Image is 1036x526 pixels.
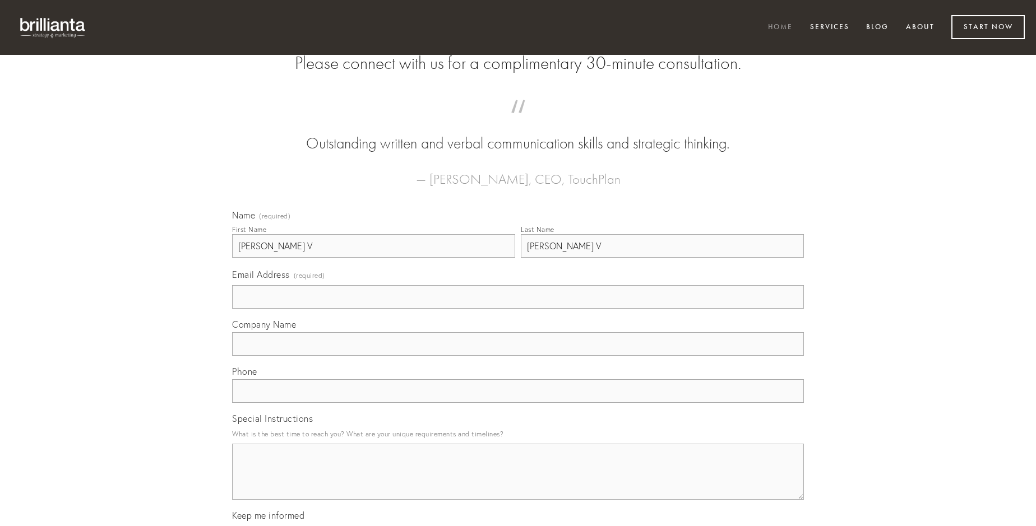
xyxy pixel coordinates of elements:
[899,18,942,37] a: About
[232,210,255,221] span: Name
[521,225,554,234] div: Last Name
[294,268,325,283] span: (required)
[761,18,800,37] a: Home
[232,366,257,377] span: Phone
[951,15,1025,39] a: Start Now
[250,155,786,190] figcaption: — [PERSON_NAME], CEO, TouchPlan
[232,510,304,521] span: Keep me informed
[11,11,95,44] img: brillianta - research, strategy, marketing
[232,225,266,234] div: First Name
[232,413,313,424] span: Special Instructions
[232,426,804,441] p: What is the best time to reach you? What are your unique requirements and timelines?
[232,53,804,74] h2: Please connect with us for a complimentary 30-minute consultation.
[232,269,290,280] span: Email Address
[259,213,290,220] span: (required)
[232,319,296,330] span: Company Name
[250,111,786,155] blockquote: Outstanding written and verbal communication skills and strategic thinking.
[859,18,896,37] a: Blog
[803,18,857,37] a: Services
[250,111,786,133] span: “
